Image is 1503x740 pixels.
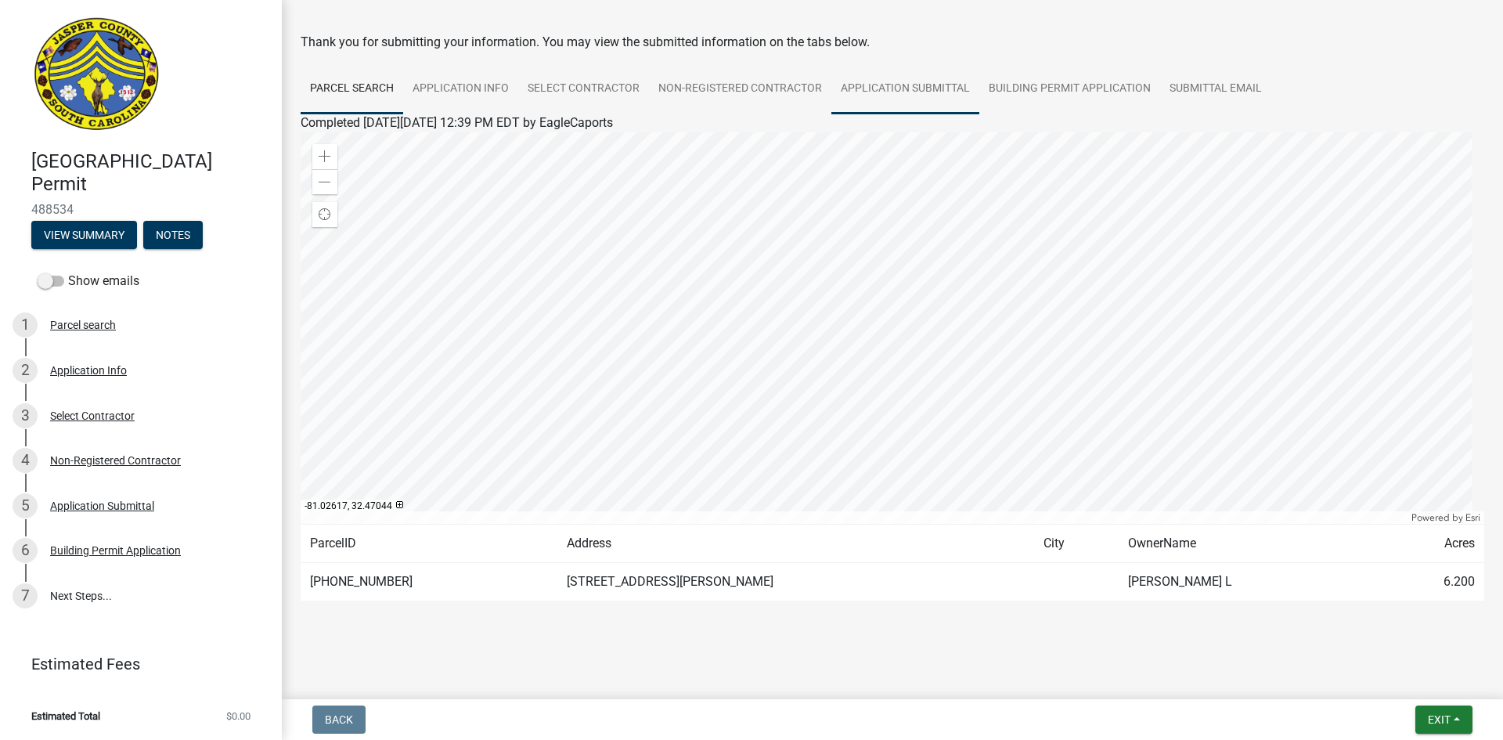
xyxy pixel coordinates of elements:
[13,583,38,608] div: 7
[31,202,250,217] span: 488534
[1379,563,1484,601] td: 6.200
[1034,525,1119,563] td: City
[1119,563,1379,601] td: [PERSON_NAME] L
[13,358,38,383] div: 2
[301,115,613,130] span: Completed [DATE][DATE] 12:39 PM EDT by EagleCaports
[50,410,135,421] div: Select Contractor
[13,312,38,338] div: 1
[31,150,269,196] h4: [GEOGRAPHIC_DATA] Permit
[312,169,337,194] div: Zoom out
[13,538,38,563] div: 6
[403,64,518,114] a: Application Info
[301,64,403,114] a: Parcel search
[312,144,337,169] div: Zoom in
[13,448,38,473] div: 4
[312,202,337,227] div: Find my location
[312,706,366,734] button: Back
[831,64,979,114] a: Application Submittal
[557,563,1034,601] td: [STREET_ADDRESS][PERSON_NAME]
[50,545,181,556] div: Building Permit Application
[1415,706,1472,734] button: Exit
[1407,511,1484,524] div: Powered by
[1465,512,1480,523] a: Esri
[143,229,203,242] wm-modal-confirm: Notes
[38,272,139,291] label: Show emails
[50,500,154,511] div: Application Submittal
[13,403,38,428] div: 3
[557,525,1034,563] td: Address
[31,711,100,721] span: Estimated Total
[518,64,649,114] a: Select Contractor
[50,319,116,330] div: Parcel search
[13,493,38,518] div: 5
[301,563,557,601] td: [PHONE_NUMBER]
[50,455,181,466] div: Non-Registered Contractor
[1428,713,1451,726] span: Exit
[1379,525,1484,563] td: Acres
[50,365,127,376] div: Application Info
[979,64,1160,114] a: Building Permit Application
[649,64,831,114] a: Non-Registered Contractor
[301,525,557,563] td: ParcelID
[31,221,137,249] button: View Summary
[226,711,250,721] span: $0.00
[31,229,137,242] wm-modal-confirm: Summary
[1119,525,1379,563] td: OwnerName
[13,648,257,680] a: Estimated Fees
[325,713,353,726] span: Back
[31,16,162,134] img: Jasper County, South Carolina
[143,221,203,249] button: Notes
[1160,64,1271,114] a: Submittal Email
[301,33,1484,52] div: Thank you for submitting your information. You may view the submitted information on the tabs below.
